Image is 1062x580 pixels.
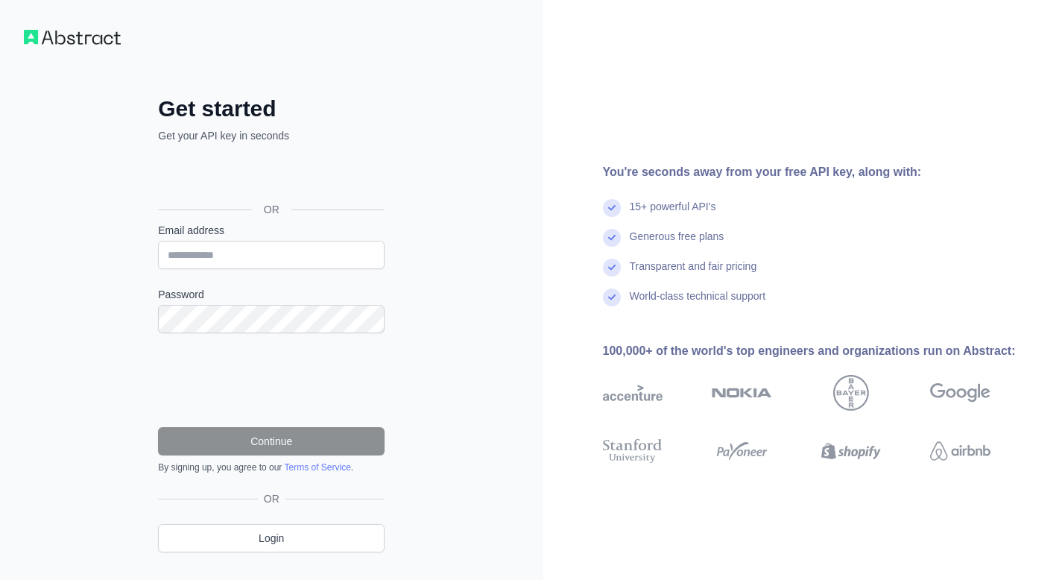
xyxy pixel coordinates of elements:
div: 100,000+ of the world's top engineers and organizations run on Abstract: [603,342,1039,360]
iframe: reCAPTCHA [158,351,385,409]
img: airbnb [930,436,990,466]
span: OR [258,491,285,506]
img: accenture [603,375,663,411]
a: Login [158,524,385,552]
img: check mark [603,199,621,217]
img: check mark [603,289,621,306]
div: By signing up, you agree to our . [158,461,385,473]
h2: Get started [158,95,385,122]
iframe: To enrich screen reader interactions, please activate Accessibility in Grammarly extension settings [151,160,389,192]
p: Get your API key in seconds [158,128,385,143]
img: bayer [833,375,869,411]
img: shopify [821,436,882,466]
img: Workflow [24,30,121,45]
img: check mark [603,229,621,247]
div: World-class technical support [630,289,766,318]
button: Continue [158,427,385,456]
div: Transparent and fair pricing [630,259,757,289]
label: Email address [158,223,385,238]
a: Terms of Service [284,462,350,473]
img: payoneer [712,436,772,466]
img: check mark [603,259,621,277]
img: google [930,375,990,411]
label: Password [158,287,385,302]
div: 15+ powerful API's [630,199,716,229]
span: OR [252,202,291,217]
div: Generous free plans [630,229,724,259]
div: You're seconds away from your free API key, along with: [603,163,1039,181]
img: stanford university [603,436,663,466]
img: nokia [712,375,772,411]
